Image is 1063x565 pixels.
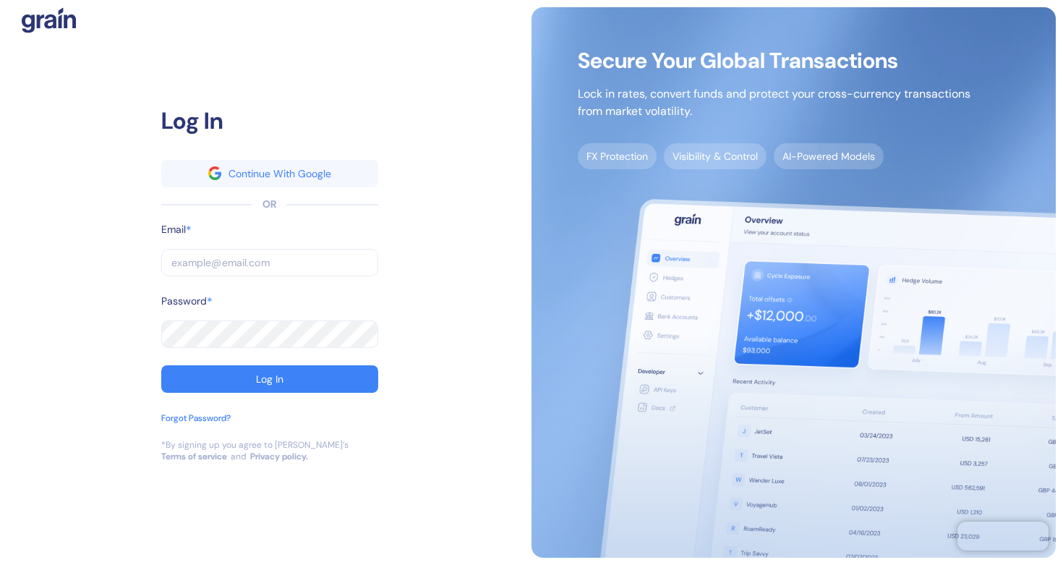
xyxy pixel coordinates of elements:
label: Email [161,222,186,237]
p: Lock in rates, convert funds and protect your cross-currency transactions from market volatility. [578,85,970,120]
div: and [231,451,247,462]
div: OR [262,197,276,212]
img: signup-main-image [531,7,1056,558]
span: Visibility & Control [664,143,767,169]
iframe: Chatra live chat [957,522,1049,551]
button: googleContinue With Google [161,160,378,187]
div: Log In [256,374,283,384]
div: Forgot Password? [161,412,231,425]
img: logo [22,7,76,33]
a: Terms of service [161,451,227,462]
span: Secure Your Global Transactions [578,54,970,68]
button: Forgot Password? [161,412,231,439]
label: Password [161,294,207,309]
a: Privacy policy. [250,451,308,462]
button: Log In [161,365,378,393]
div: Continue With Google [229,169,331,179]
span: FX Protection [578,143,657,169]
img: google [208,166,221,179]
div: *By signing up you agree to [PERSON_NAME]’s [161,439,349,451]
input: example@email.com [161,249,378,276]
span: AI-Powered Models [774,143,884,169]
div: Log In [161,103,378,138]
